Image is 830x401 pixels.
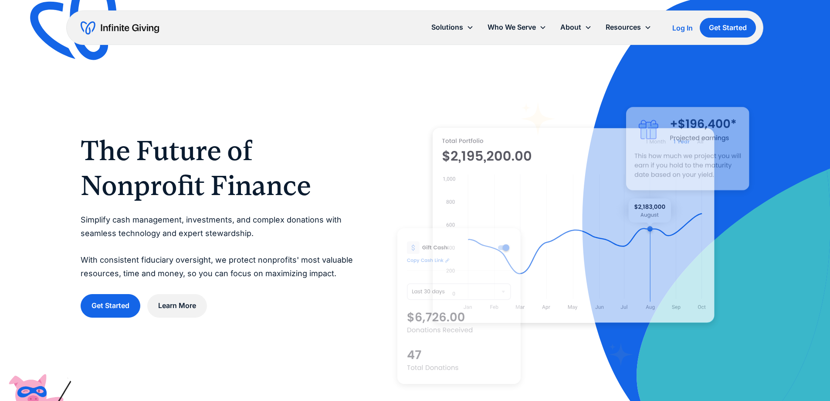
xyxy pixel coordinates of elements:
a: Learn More [147,294,207,317]
a: Get Started [81,294,140,317]
div: Resources [606,21,641,33]
div: Solutions [425,18,481,37]
img: nonprofit donation platform [433,128,715,323]
div: Who We Serve [481,18,554,37]
a: Get Started [700,18,756,38]
div: Resources [599,18,659,37]
div: Who We Serve [488,21,536,33]
p: Simplify cash management, investments, and complex donations with seamless technology and expert ... [81,213,362,280]
h1: The Future of Nonprofit Finance [81,133,362,203]
div: About [561,21,582,33]
div: About [554,18,599,37]
img: donation software for nonprofits [397,228,521,384]
a: Log In [673,23,693,33]
div: Solutions [432,21,464,33]
a: home [81,21,159,35]
div: Log In [673,24,693,31]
